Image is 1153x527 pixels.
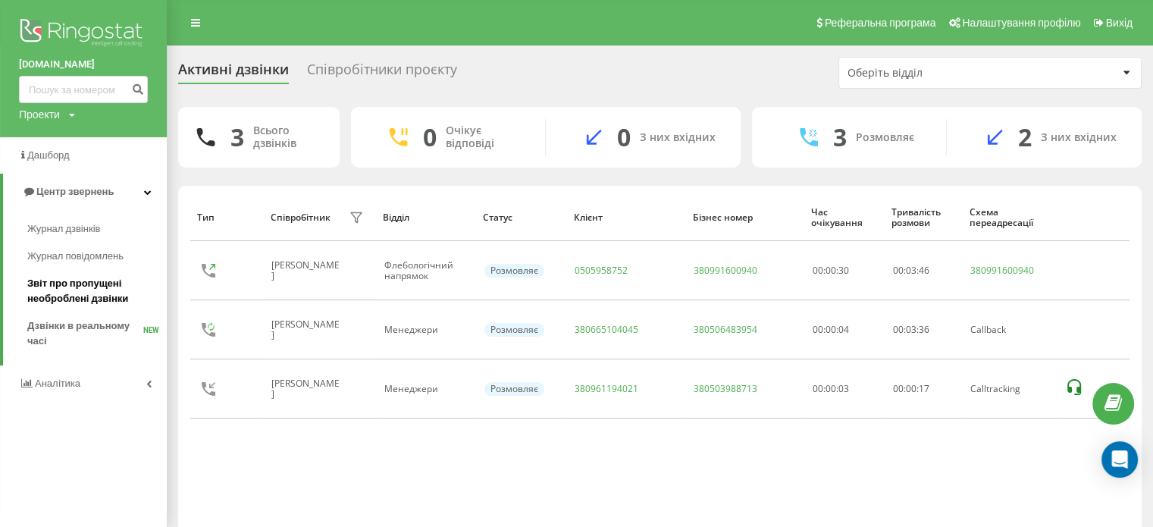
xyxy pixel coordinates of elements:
a: 380991600940 [970,265,1034,276]
div: Відділ [383,212,468,223]
div: З них вхідних [1041,131,1117,144]
span: 00 [892,323,903,336]
span: Аналiтика [35,378,80,389]
div: Проекти [19,107,60,122]
span: 03 [905,323,916,336]
a: 380991600940 [694,264,757,277]
div: : : [892,384,929,394]
div: [PERSON_NAME] [271,319,346,341]
a: 380503988713 [694,382,757,395]
a: 0505958752 [575,264,628,277]
div: Очікує відповіді [446,124,522,150]
a: 380665104045 [575,323,638,336]
span: 00 [905,382,916,395]
div: Співробітник [271,212,331,223]
div: 00:00:04 [813,325,876,335]
div: : : [892,265,929,276]
div: Час очікування [811,207,877,229]
span: 00 [892,382,903,395]
a: 380506483954 [694,323,757,336]
div: Клієнт [574,212,678,223]
div: Open Intercom Messenger [1101,441,1138,478]
a: [DOMAIN_NAME] [19,57,148,72]
div: Calltracking [970,384,1048,394]
span: Дашборд [27,149,70,161]
img: Ringostat logo [19,15,148,53]
div: 0 [617,123,631,152]
div: Callback [970,325,1048,335]
div: Тривалість розмови [891,207,955,229]
div: 00:00:03 [813,384,876,394]
div: З них вхідних [640,131,716,144]
span: Журнал дзвінків [27,221,100,237]
span: Реферальна програма [825,17,936,29]
div: 2 [1018,123,1032,152]
span: Вихід [1106,17,1133,29]
span: 00 [892,264,903,277]
div: 00:00:30 [813,265,876,276]
span: 36 [918,323,929,336]
span: Дзвінки в реальному часі [27,318,143,349]
div: [PERSON_NAME] [271,378,346,400]
span: Налаштування профілю [962,17,1080,29]
div: Схема переадресації [969,207,1049,229]
span: Центр звернень [36,186,114,197]
span: Звіт про пропущені необроблені дзвінки [27,276,159,306]
span: 17 [918,382,929,395]
div: Оберіть відділ [848,67,1029,80]
a: Журнал дзвінків [27,215,167,243]
div: Менеджери [384,325,468,335]
div: Розмовляє [856,131,914,144]
span: Журнал повідомлень [27,249,124,264]
a: Журнал повідомлень [27,243,167,270]
div: Активні дзвінки [178,61,289,85]
a: Дзвінки в реальному часіNEW [27,312,167,355]
div: Флебологічний напрямок [384,260,468,282]
div: Статус [483,212,559,223]
div: Розмовляє [484,264,544,278]
a: 380961194021 [575,382,638,395]
a: Центр звернень [3,174,167,210]
div: 0 [423,123,437,152]
span: 03 [905,264,916,277]
div: Тип [197,212,255,223]
div: Бізнес номер [692,212,797,223]
div: Співробітники проєкту [307,61,457,85]
a: Звіт про пропущені необроблені дзвінки [27,270,167,312]
div: : : [892,325,929,335]
input: Пошук за номером [19,76,148,103]
div: 3 [833,123,847,152]
div: Розмовляє [484,323,544,337]
div: 3 [230,123,244,152]
div: Розмовляє [484,382,544,396]
div: Менеджери [384,384,468,394]
div: Всього дзвінків [253,124,321,150]
span: 46 [918,264,929,277]
div: [PERSON_NAME] [271,260,346,282]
